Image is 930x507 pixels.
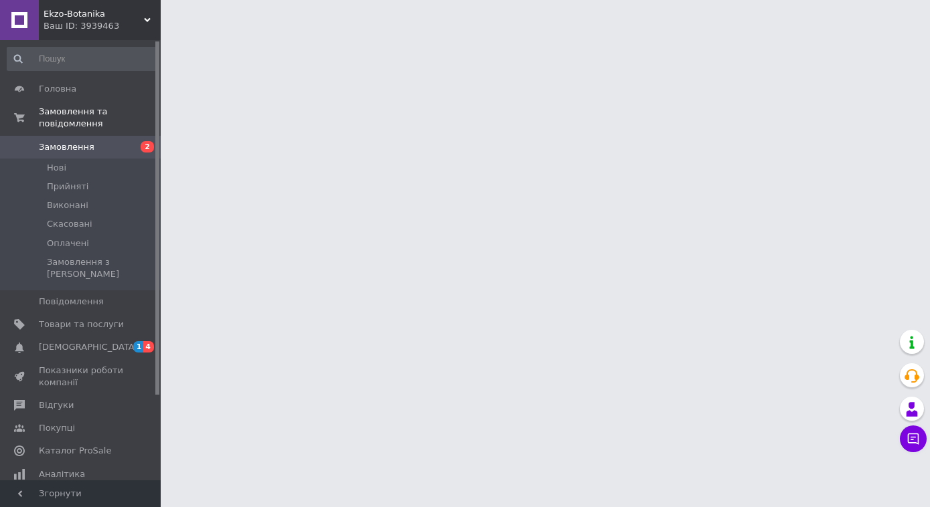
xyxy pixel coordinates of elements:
[39,399,74,411] span: Відгуки
[47,256,157,280] span: Замовлення з [PERSON_NAME]
[39,341,138,353] span: [DEMOGRAPHIC_DATA]
[39,445,111,457] span: Каталог ProSale
[39,83,76,95] span: Головна
[47,162,66,174] span: Нові
[141,141,154,153] span: 2
[7,47,158,71] input: Пошук
[39,106,161,130] span: Замовлення та повідомлення
[39,422,75,434] span: Покупці
[39,141,94,153] span: Замовлення
[39,468,85,480] span: Аналітика
[900,425,927,452] button: Чат з покупцем
[133,341,144,352] span: 1
[44,20,161,32] div: Ваш ID: 3939463
[143,341,154,352] span: 4
[47,181,88,193] span: Прийняті
[47,218,92,230] span: Скасовані
[39,296,104,308] span: Повідомлення
[44,8,144,20] span: Ekzo-Botanika
[47,199,88,211] span: Виконані
[39,318,124,330] span: Товари та послуги
[39,365,124,389] span: Показники роботи компанії
[47,237,89,249] span: Оплачені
